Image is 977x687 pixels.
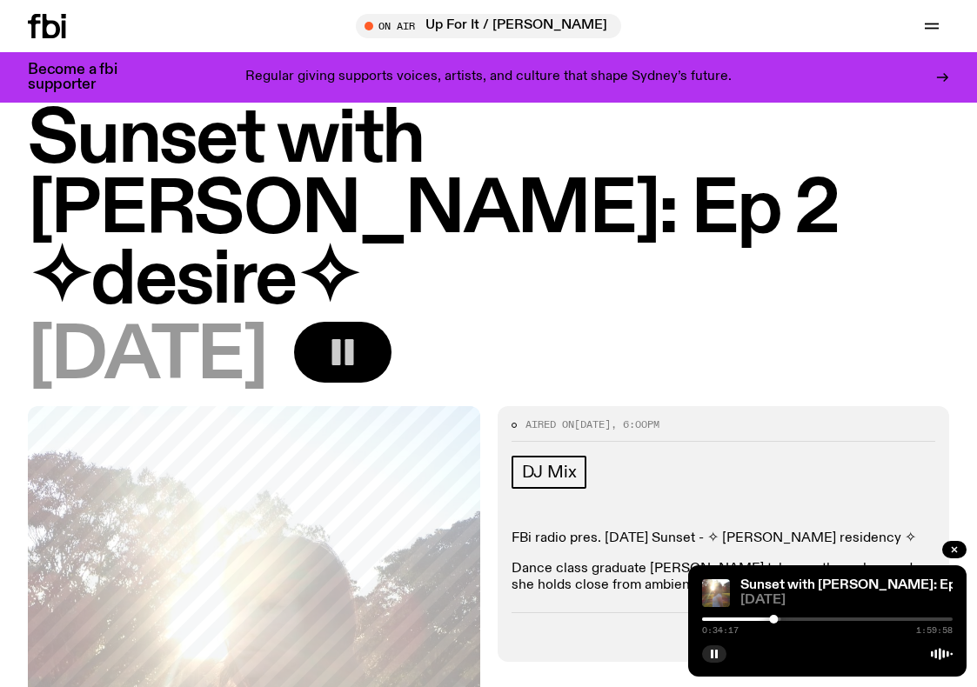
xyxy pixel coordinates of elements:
span: [DATE] [28,322,266,392]
span: 0:34:17 [702,626,739,635]
h3: Become a fbi supporter [28,63,139,92]
span: [DATE] [574,417,611,431]
a: DJ Mix [512,456,587,489]
button: On AirUp For It / [PERSON_NAME] [356,14,621,38]
p: FBi radio pres. [DATE] Sunset - ✧ [PERSON_NAME] residency ✧ [512,530,936,547]
p: Regular giving supports voices, artists, and culture that shape Sydney’s future. [245,70,732,85]
span: 1:59:58 [916,626,953,635]
p: Dance class graduate [PERSON_NAME] takes us through sounds she holds close from ambient soundscap... [512,561,936,594]
h1: Sunset with [PERSON_NAME]: Ep 2 ✧desire✧ [28,105,949,317]
span: DJ Mix [522,463,577,482]
span: , 6:00pm [611,417,659,431]
span: Aired on [525,417,574,431]
span: [DATE] [740,594,953,607]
